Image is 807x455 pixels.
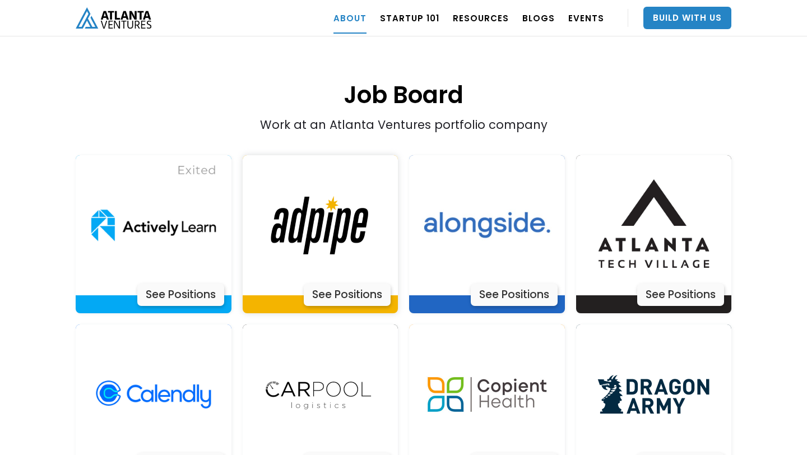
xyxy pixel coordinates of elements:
[243,155,398,313] a: Actively LearnSee Positions
[453,2,509,34] a: RESOURCES
[522,2,555,34] a: BLOGS
[568,2,604,34] a: EVENTS
[643,7,731,29] a: Build With Us
[304,284,391,306] div: See Positions
[333,2,367,34] a: ABOUT
[583,155,723,295] img: Actively Learn
[417,155,557,295] img: Actively Learn
[471,284,558,306] div: See Positions
[84,155,224,295] img: Actively Learn
[76,23,731,111] h1: Job Board
[637,284,724,306] div: See Positions
[380,2,439,34] a: Startup 101
[576,155,732,313] a: Actively LearnSee Positions
[76,155,231,313] a: Actively LearnSee Positions
[137,284,224,306] div: See Positions
[250,155,390,295] img: Actively Learn
[409,155,565,313] a: Actively LearnSee Positions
